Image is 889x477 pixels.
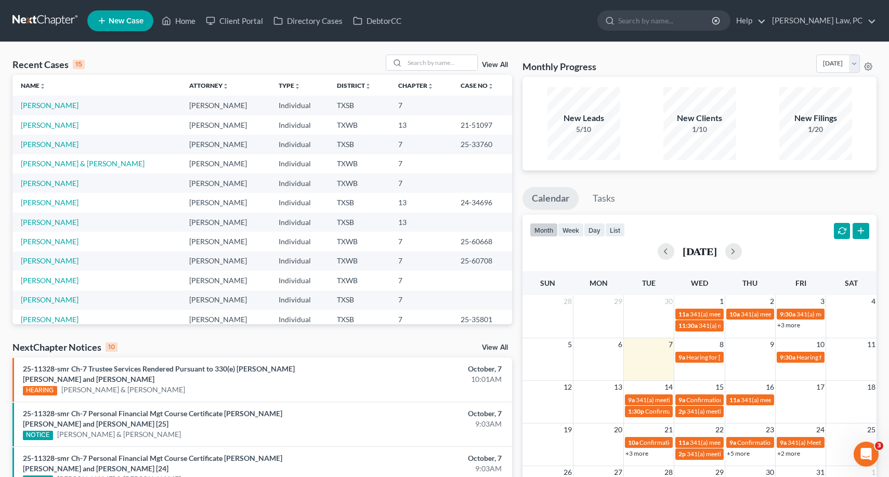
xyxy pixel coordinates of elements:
[628,407,644,415] span: 1:30p
[329,310,390,329] td: TXSB
[390,213,452,232] td: 13
[270,232,329,251] td: Individual
[201,11,268,30] a: Client Portal
[23,386,57,395] div: HEARING
[73,60,85,69] div: 15
[404,55,477,70] input: Search by name...
[156,11,201,30] a: Home
[329,290,390,310] td: TXSB
[21,218,79,227] a: [PERSON_NAME]
[795,279,806,287] span: Fri
[522,187,579,210] a: Calendar
[625,449,648,457] a: +3 more
[678,407,686,415] span: 2p
[294,83,300,89] i: unfold_more
[452,251,512,271] td: 25-60708
[181,115,270,135] td: [PERSON_NAME]
[270,193,329,212] td: Individual
[21,256,79,265] a: [PERSON_NAME]
[21,179,79,188] a: [PERSON_NAME]
[452,135,512,154] td: 25-33760
[21,295,79,304] a: [PERSON_NAME]
[21,237,79,246] a: [PERSON_NAME]
[796,353,878,361] span: Hearing for [PERSON_NAME]
[349,419,502,429] div: 9:03AM
[777,321,800,329] a: +3 more
[590,279,608,287] span: Mon
[819,295,826,308] span: 3
[349,453,502,463] div: October, 7
[522,60,596,73] h3: Monthly Progress
[678,322,698,329] span: 11:30a
[563,423,573,436] span: 19
[530,223,558,237] button: month
[181,96,270,115] td: [PERSON_NAME]
[390,193,452,212] td: 13
[270,213,329,232] td: Individual
[23,454,282,473] a: 25-11328-smr Ch-7 Personal Financial Mgt Course Certificate [PERSON_NAME] [PERSON_NAME] and [PERS...
[390,251,452,271] td: 7
[12,58,85,71] div: Recent Cases
[540,279,555,287] span: Sun
[390,154,452,174] td: 7
[12,341,117,353] div: NextChapter Notices
[452,232,512,251] td: 25-60668
[329,96,390,115] td: TXSB
[769,295,775,308] span: 2
[563,295,573,308] span: 28
[636,396,736,404] span: 341(a) meeting for [PERSON_NAME]
[729,310,740,318] span: 10a
[663,124,736,135] div: 1/10
[23,431,53,440] div: NOTICE
[617,338,623,351] span: 6
[691,279,708,287] span: Wed
[181,154,270,174] td: [PERSON_NAME]
[189,82,229,89] a: Attorneyunfold_more
[337,82,371,89] a: Districtunfold_more
[329,174,390,193] td: TXWB
[777,449,800,457] a: +2 more
[742,279,757,287] span: Thu
[21,159,145,168] a: [PERSON_NAME] & [PERSON_NAME]
[678,396,685,404] span: 9a
[687,407,842,415] span: 341(a) meeting for [PERSON_NAME] & [PERSON_NAME]
[390,174,452,193] td: 7
[663,295,674,308] span: 30
[270,271,329,290] td: Individual
[390,115,452,135] td: 13
[780,439,787,446] span: 9a
[815,338,826,351] span: 10
[427,83,434,89] i: unfold_more
[349,374,502,385] div: 10:01AM
[683,246,717,257] h2: [DATE]
[349,408,502,419] div: October, 7
[329,232,390,251] td: TXWB
[109,17,143,25] span: New Case
[605,223,625,237] button: list
[663,381,674,393] span: 14
[181,135,270,154] td: [PERSON_NAME]
[714,423,725,436] span: 22
[270,96,329,115] td: Individual
[390,232,452,251] td: 7
[21,315,79,324] a: [PERSON_NAME]
[613,423,623,436] span: 20
[765,381,775,393] span: 16
[663,112,736,124] div: New Clients
[547,124,620,135] div: 5/10
[329,193,390,212] td: TXSB
[349,463,502,474] div: 9:03AM
[461,82,494,89] a: Case Nounfold_more
[390,290,452,310] td: 7
[729,439,736,446] span: 9a
[737,439,856,446] span: Confirmation Hearing for [PERSON_NAME]
[21,198,79,207] a: [PERSON_NAME]
[678,353,685,361] span: 9a
[270,310,329,329] td: Individual
[870,295,877,308] span: 4
[181,251,270,271] td: [PERSON_NAME]
[780,353,795,361] span: 9:30a
[765,423,775,436] span: 23
[482,61,508,69] a: View All
[349,364,502,374] div: October, 7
